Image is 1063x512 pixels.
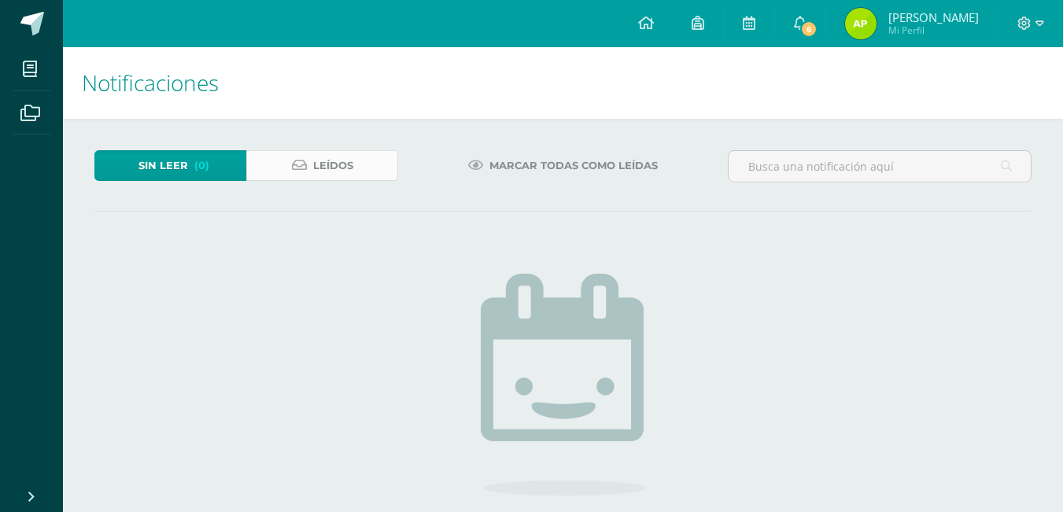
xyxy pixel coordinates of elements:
[481,274,646,495] img: no_activities.png
[138,151,188,180] span: Sin leer
[82,68,219,98] span: Notificaciones
[489,151,658,180] span: Marcar todas como leídas
[729,151,1031,182] input: Busca una notificación aquí
[845,8,877,39] img: 8c24789ac69e995d34b3b5f151a02f68.png
[313,151,353,180] span: Leídos
[888,9,979,25] span: [PERSON_NAME]
[448,150,677,181] a: Marcar todas como leídas
[888,24,979,37] span: Mi Perfil
[94,150,246,181] a: Sin leer(0)
[246,150,398,181] a: Leídos
[800,20,818,38] span: 6
[194,151,209,180] span: (0)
